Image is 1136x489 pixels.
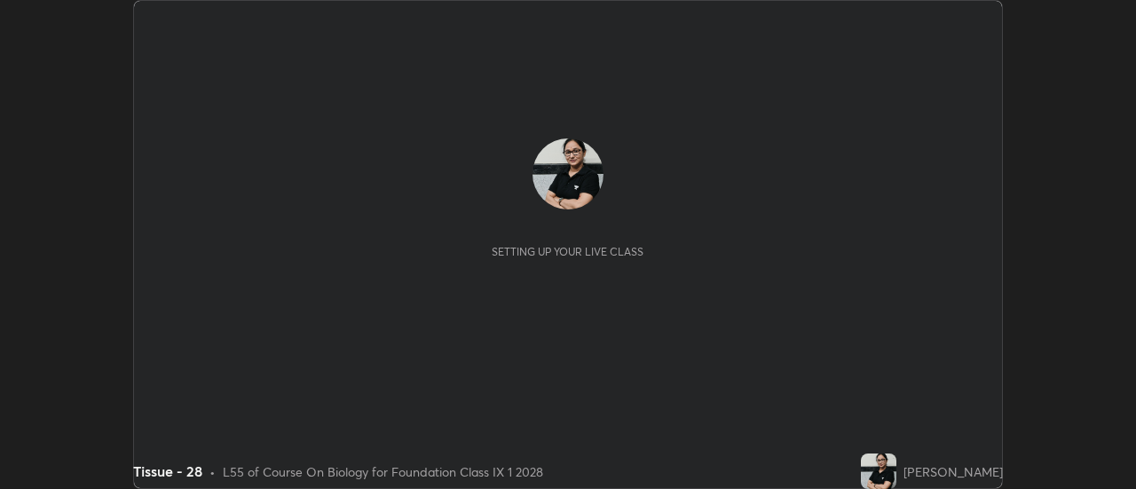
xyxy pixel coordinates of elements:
[209,462,216,481] div: •
[861,454,896,489] img: ef441767beee4df1ad3ce2cfd4e690ae.jpg
[903,462,1003,481] div: [PERSON_NAME]
[133,461,202,482] div: Tissue - 28
[492,245,643,258] div: Setting up your live class
[532,138,603,209] img: ef441767beee4df1ad3ce2cfd4e690ae.jpg
[223,462,543,481] div: L55 of Course On Biology for Foundation Class IX 1 2028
